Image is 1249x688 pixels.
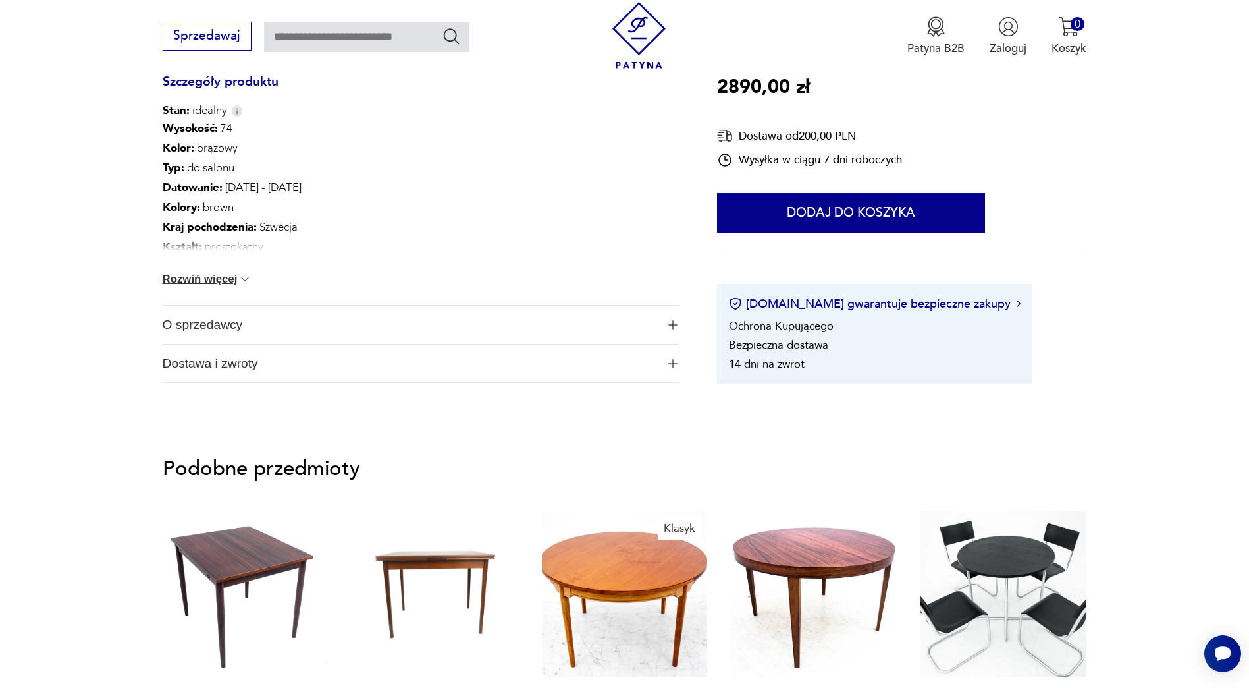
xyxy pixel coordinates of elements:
[163,217,514,237] p: Szwecja
[1051,41,1086,56] p: Koszyk
[163,306,679,344] button: Ikona plusaO sprzedawcy
[163,119,514,138] p: 74
[1051,16,1086,56] button: 0Koszyk
[1204,635,1241,672] iframe: Smartsupp widget button
[1071,17,1084,31] div: 0
[1017,301,1021,307] img: Ikona strzałki w prawo
[163,160,184,175] b: Typ :
[990,16,1026,56] button: Zaloguj
[163,306,658,344] span: O sprzedawcy
[606,2,672,69] img: Patyna - sklep z meblami i dekoracjami vintage
[907,16,965,56] button: Patyna B2B
[163,459,1087,478] p: Podobne przedmioty
[998,16,1019,37] img: Ikonka użytkownika
[163,345,658,383] span: Dostawa i zwroty
[717,127,733,144] img: Ikona dostawy
[163,32,252,42] a: Sprzedawaj
[907,41,965,56] p: Patyna B2B
[729,295,1021,312] button: [DOMAIN_NAME] gwarantuje bezpieczne zakupy
[729,337,828,352] li: Bezpieczna dostawa
[717,193,985,233] button: Dodaj do koszyka
[163,158,514,178] p: do salonu
[163,140,194,156] b: Kolor:
[717,152,902,167] div: Wysyłka w ciągu 7 dni roboczych
[163,219,257,235] b: Kraj pochodzenia :
[163,103,227,119] span: idealny
[717,127,902,144] div: Dostawa od 200,00 PLN
[231,105,243,117] img: Info icon
[238,273,252,286] img: chevron down
[163,22,252,51] button: Sprzedawaj
[907,16,965,56] a: Ikona medaluPatyna B2B
[163,180,223,195] b: Datowanie :
[163,273,252,286] button: Rozwiń więcej
[163,239,202,254] b: Kształt :
[163,237,514,257] p: prostokątny
[668,359,678,368] img: Ikona plusa
[163,200,200,215] b: Kolory :
[926,16,946,37] img: Ikona medalu
[163,345,679,383] button: Ikona plusaDostawa i zwroty
[163,103,190,118] b: Stan:
[717,72,810,102] p: 2890,00 zł
[442,26,461,45] button: Szukaj
[163,121,218,136] b: Wysokość :
[729,318,834,333] li: Ochrona Kupującego
[163,198,514,217] p: brown
[163,77,679,103] h3: Szczegóły produktu
[729,356,805,371] li: 14 dni na zwrot
[163,138,514,158] p: brązowy
[1059,16,1079,37] img: Ikona koszyka
[990,41,1026,56] p: Zaloguj
[163,178,514,198] p: [DATE] - [DATE]
[729,297,742,310] img: Ikona certyfikatu
[668,320,678,330] img: Ikona plusa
